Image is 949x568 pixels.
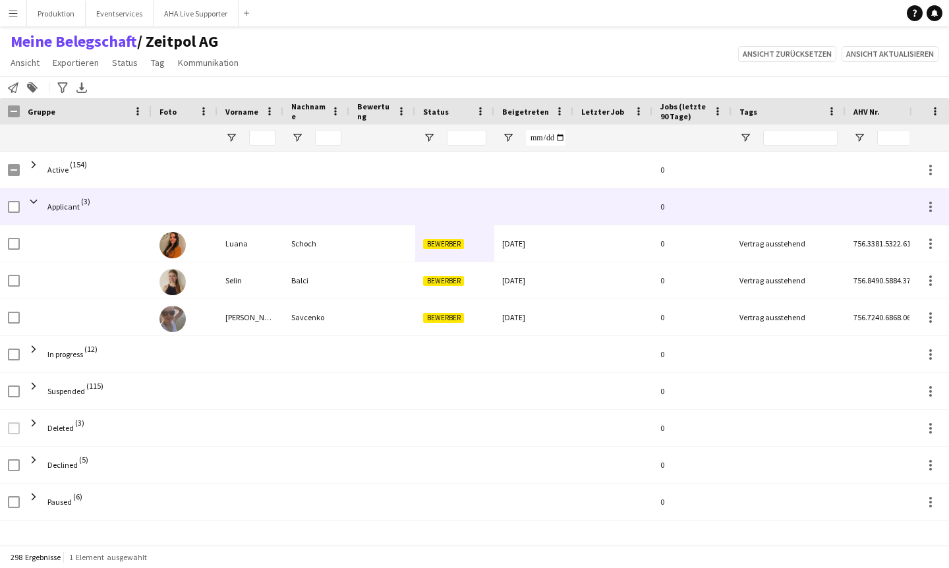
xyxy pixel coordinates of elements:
[47,497,72,507] span: Paused
[73,484,82,509] span: (6)
[283,262,349,298] div: Balci
[217,299,283,335] div: [PERSON_NAME]
[652,336,732,372] div: 0
[447,130,486,146] input: Status Filtereingang
[11,32,137,51] a: Meine Belegschaft
[75,410,84,436] span: (3)
[159,232,186,258] img: Luana Schoch
[69,552,147,562] span: 1 Element ausgewählt
[47,165,69,175] span: Active
[652,188,732,225] div: 0
[853,132,865,144] button: Filtermenü öffnen
[154,1,239,26] button: AHA Live Supporter
[423,313,464,323] span: Bewerber
[652,373,732,409] div: 0
[8,422,20,434] input: Zeilenauswahl ist für diese Zeile deaktiviert (ungeprüft)
[291,101,326,121] span: Nachname
[107,54,143,71] a: Status
[159,107,177,117] span: Foto
[86,373,103,399] span: (115)
[732,299,846,335] div: Vertrag ausstehend
[5,54,45,71] a: Ansicht
[502,132,514,144] button: Filtermenü öffnen
[423,276,464,286] span: Bewerber
[853,107,880,117] span: AHV Nr.
[494,262,573,298] div: [DATE]
[315,130,341,146] input: Nachname Filtereingang
[47,423,74,433] span: Deleted
[853,312,911,322] span: 756.7240.6868.06
[291,132,303,144] button: Filtermenü öffnen
[86,1,154,26] button: Eventservices
[225,107,258,117] span: Vorname
[423,239,464,249] span: Bewerber
[74,80,90,96] app-action-btn: XLSX exportieren
[502,107,549,117] span: Beigetreten
[738,46,836,62] button: Ansicht zurücksetzen
[53,57,99,69] span: Exportieren
[47,202,80,212] span: Applicant
[178,57,239,69] span: Kommunikation
[853,239,911,248] span: 756.3381.5322.61
[112,57,138,69] span: Status
[81,188,90,214] span: (3)
[494,299,573,335] div: [DATE]
[660,101,708,121] span: Jobs (letzte 90 Tage)
[739,107,757,117] span: Tags
[146,54,170,71] a: Tag
[853,275,911,285] span: 756.8490.5884.37
[652,225,732,262] div: 0
[28,107,55,117] span: Gruppe
[27,1,86,26] button: Produktion
[283,225,349,262] div: Schoch
[47,460,78,470] span: Declined
[652,262,732,298] div: 0
[732,262,846,298] div: Vertrag ausstehend
[526,130,565,146] input: Beigetreten Filtereingang
[5,80,21,96] app-action-btn: Belegschaft benachrichtigen
[24,80,40,96] app-action-btn: Zum Tag hinzufügen
[581,107,624,117] span: Letzter Job
[494,225,573,262] div: [DATE]
[55,80,71,96] app-action-btn: Erweiterte Filter
[225,132,237,144] button: Filtermenü öffnen
[47,349,83,359] span: In progress
[159,306,186,332] img: Tatjana Savcenko
[79,447,88,472] span: (5)
[652,152,732,188] div: 0
[732,225,846,262] div: Vertrag ausstehend
[47,386,85,396] span: Suspended
[151,57,165,69] span: Tag
[217,225,283,262] div: Luana
[763,130,838,146] input: Tags Filtereingang
[283,299,349,335] div: Savcenko
[739,132,751,144] button: Filtermenü öffnen
[357,101,391,121] span: Bewertung
[423,132,435,144] button: Filtermenü öffnen
[249,130,275,146] input: Vorname Filtereingang
[47,54,104,71] a: Exportieren
[652,447,732,483] div: 0
[84,336,98,362] span: (12)
[652,484,732,520] div: 0
[652,299,732,335] div: 0
[217,262,283,298] div: Selin
[652,410,732,446] div: 0
[159,269,186,295] img: Selin Balci
[173,54,244,71] a: Kommunikation
[70,152,87,177] span: (154)
[842,46,938,62] button: Ansicht aktualisieren
[137,32,218,51] span: Zeitpol AG
[423,107,449,117] span: Status
[11,57,40,69] span: Ansicht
